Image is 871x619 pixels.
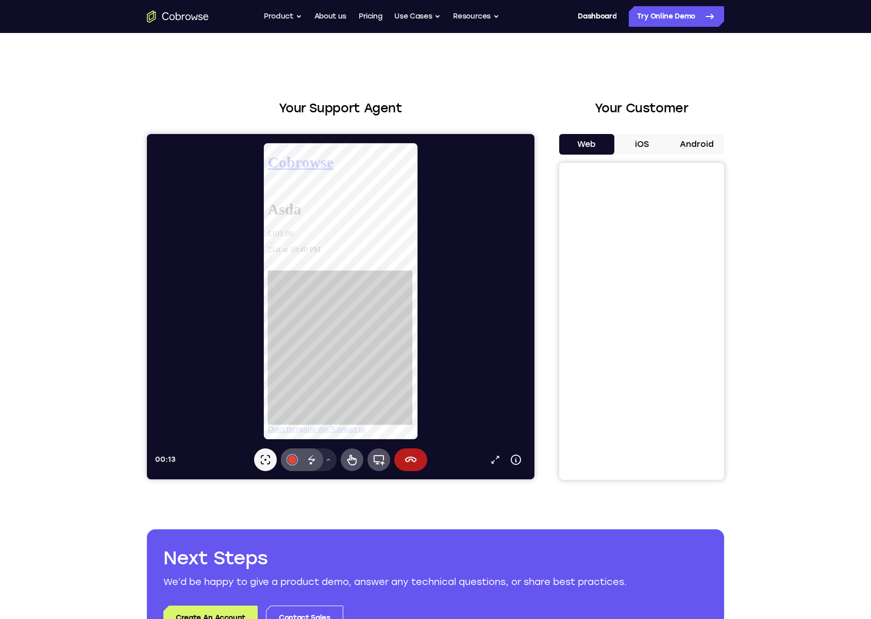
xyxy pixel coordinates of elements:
[359,315,379,336] button: Device info
[163,546,708,571] h2: Next Steps
[264,6,302,27] button: Product
[163,575,708,589] p: We’d be happy to give a product demo, answer any technical questions, or share best practices.
[314,6,346,27] a: About us
[453,6,499,27] button: Resources
[559,99,724,118] h2: Your Customer
[194,314,216,337] button: Remote control
[359,6,382,27] a: Pricing
[669,134,724,155] button: Android
[614,134,669,155] button: iOS
[221,314,243,337] button: Full device
[247,314,280,337] button: End session
[578,6,616,27] a: Dashboard
[629,6,724,27] a: Try Online Demo
[134,314,157,337] button: Annotations color
[559,134,614,155] button: Web
[147,10,209,23] a: Go to the home page
[147,99,534,118] h2: Your Support Agent
[154,314,176,337] button: Disappearing ink
[338,315,359,336] a: Popout
[147,134,534,479] iframe: Agent
[107,314,130,337] button: Laser pointer
[173,314,190,337] button: Drawing tools menu
[394,6,441,27] button: Use Cases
